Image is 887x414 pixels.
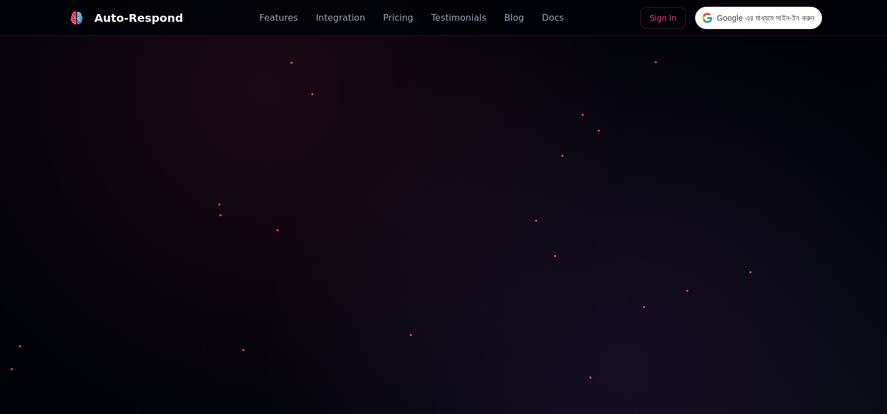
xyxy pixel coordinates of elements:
div: Auto-Respond [95,10,184,26]
a: Pricing [383,11,414,25]
span: Google এর মাধ্যমে সাইন-ইন করুন [717,12,815,24]
a: Docs [542,11,564,25]
a: Features [260,11,298,25]
a: Testimonials [431,11,486,25]
a: Blog [504,11,524,25]
img: logo.svg [70,11,83,25]
a: Integration [316,11,365,25]
div: Google এর মাধ্যমে সাইন-ইন করুন [695,7,822,29]
a: Sign In [640,7,686,29]
a: Auto-Respond [65,7,184,29]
